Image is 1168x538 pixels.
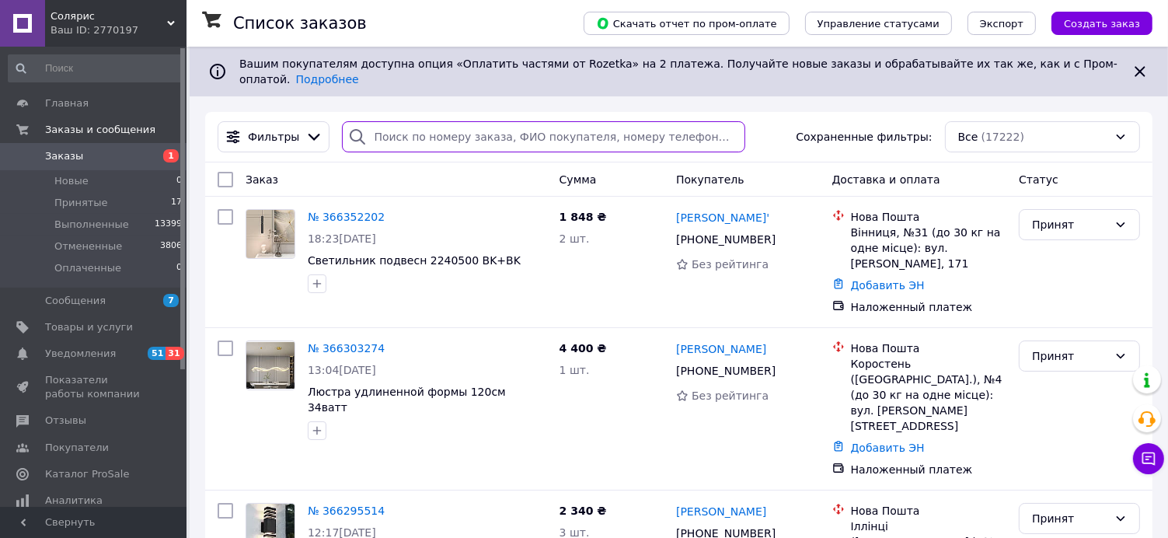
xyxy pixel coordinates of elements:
a: № 366303274 [308,342,385,355]
span: 2 340 ₴ [560,505,607,517]
span: 18:23[DATE] [308,232,376,245]
div: Наложенный платеж [851,462,1007,477]
span: Доставка и оплата [832,173,940,186]
span: Каталог ProSale [45,467,129,481]
span: Без рейтинга [692,258,769,271]
span: 1 шт. [560,364,590,376]
button: Управление статусами [805,12,952,35]
span: 1 848 ₴ [560,211,607,223]
span: Сохраненные фильтры: [796,129,932,145]
span: Принятые [54,196,108,210]
span: Вашим покупателям доступна опция «Оплатить частями от Rozetka» на 2 платежа. Получайте новые зака... [239,58,1117,86]
input: Поиск [8,54,183,82]
span: Покупатель [676,173,744,186]
a: Фото товару [246,341,295,390]
span: 1 [163,149,179,162]
div: Наложенный платеж [851,299,1007,315]
span: Скачать отчет по пром-оплате [596,16,777,30]
span: 17 [171,196,182,210]
div: Нова Пошта [851,341,1007,356]
span: Заказы [45,149,83,163]
span: 4 400 ₴ [560,342,607,355]
div: Нова Пошта [851,209,1007,225]
span: Уведомления [45,347,116,361]
span: Отмененные [54,239,122,253]
span: Сообщения [45,294,106,308]
a: [PERSON_NAME]' [676,210,769,225]
span: Отзывы [45,414,86,428]
span: Статус [1019,173,1058,186]
span: Аналитика [45,494,103,508]
span: 51 [148,347,166,360]
div: Принят [1032,510,1108,527]
div: [PHONE_NUMBER] [673,229,779,250]
span: Покупатели [45,441,109,455]
span: 13:04[DATE] [308,364,376,376]
span: Управление статусами [818,18,940,30]
span: Без рейтинга [692,390,769,402]
span: Фильтры [248,129,299,145]
span: 0 [176,174,182,188]
button: Чат с покупателем [1133,443,1164,474]
span: 0 [176,261,182,275]
a: № 366295514 [308,505,385,517]
span: 31 [166,347,183,360]
div: [PHONE_NUMBER] [673,360,779,382]
span: Все [958,129,978,145]
span: 3806 [160,239,182,253]
button: Скачать отчет по пром-оплате [584,12,790,35]
a: Создать заказ [1036,16,1152,29]
a: Люстра удлиненной формы 120см 34ватт [308,386,506,414]
span: Сумма [560,173,597,186]
span: Новые [54,174,89,188]
a: [PERSON_NAME] [676,504,766,519]
a: № 366352202 [308,211,385,223]
a: Подробнее [296,73,359,86]
span: 2 шт. [560,232,590,245]
span: Товары и услуги [45,320,133,334]
span: Оплаченные [54,261,121,275]
div: Вінниця, №31 (до 30 кг на одне місце): вул. [PERSON_NAME], 171 [851,225,1007,271]
div: Ваш ID: 2770197 [51,23,187,37]
span: Экспорт [980,18,1023,30]
span: 7 [163,294,179,307]
button: Экспорт [968,12,1036,35]
input: Поиск по номеру заказа, ФИО покупателя, номеру телефона, Email, номеру накладной [342,121,745,152]
div: Принят [1032,348,1108,365]
a: Добавить ЭН [851,279,925,292]
button: Создать заказ [1051,12,1152,35]
a: Светильник подвесн 2240500 BK+BK [308,254,521,267]
span: Заказы и сообщения [45,123,155,137]
a: Добавить ЭН [851,442,925,454]
span: (17222) [981,131,1024,143]
span: 13399 [155,218,182,232]
span: Солярис [51,9,167,23]
div: Коростень ([GEOGRAPHIC_DATA].), №4 (до 30 кг на одне місце): вул. [PERSON_NAME][STREET_ADDRESS] [851,356,1007,434]
h1: Список заказов [233,14,367,33]
img: Фото товару [246,210,295,258]
a: [PERSON_NAME] [676,341,766,357]
span: Главная [45,96,89,110]
a: Фото товару [246,209,295,259]
span: Показатели работы компании [45,373,144,401]
span: Создать заказ [1064,18,1140,30]
img: Фото товару [246,342,295,389]
span: Заказ [246,173,278,186]
span: Выполненные [54,218,129,232]
div: Принят [1032,216,1108,233]
div: Нова Пошта [851,503,1007,519]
